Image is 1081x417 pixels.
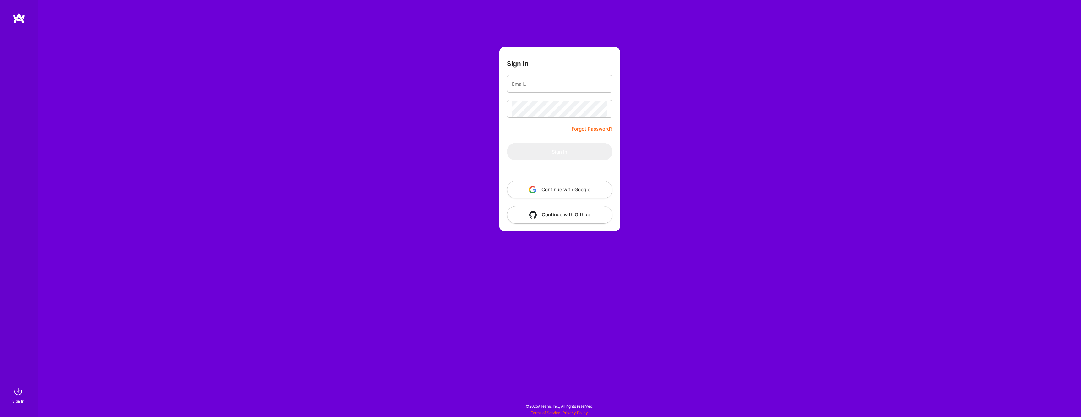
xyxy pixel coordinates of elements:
[512,76,607,92] input: Email...
[13,385,25,404] a: sign inSign In
[531,410,588,415] span: |
[531,410,560,415] a: Terms of Service
[529,186,536,193] img: icon
[38,398,1081,414] div: © 2025 ATeams Inc., All rights reserved.
[507,206,612,224] button: Continue with Github
[507,60,529,68] h3: Sign In
[529,211,537,219] img: icon
[507,143,612,160] button: Sign In
[572,125,612,133] a: Forgot Password?
[13,13,25,24] img: logo
[507,181,612,198] button: Continue with Google
[562,410,588,415] a: Privacy Policy
[12,385,25,398] img: sign in
[12,398,24,404] div: Sign In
